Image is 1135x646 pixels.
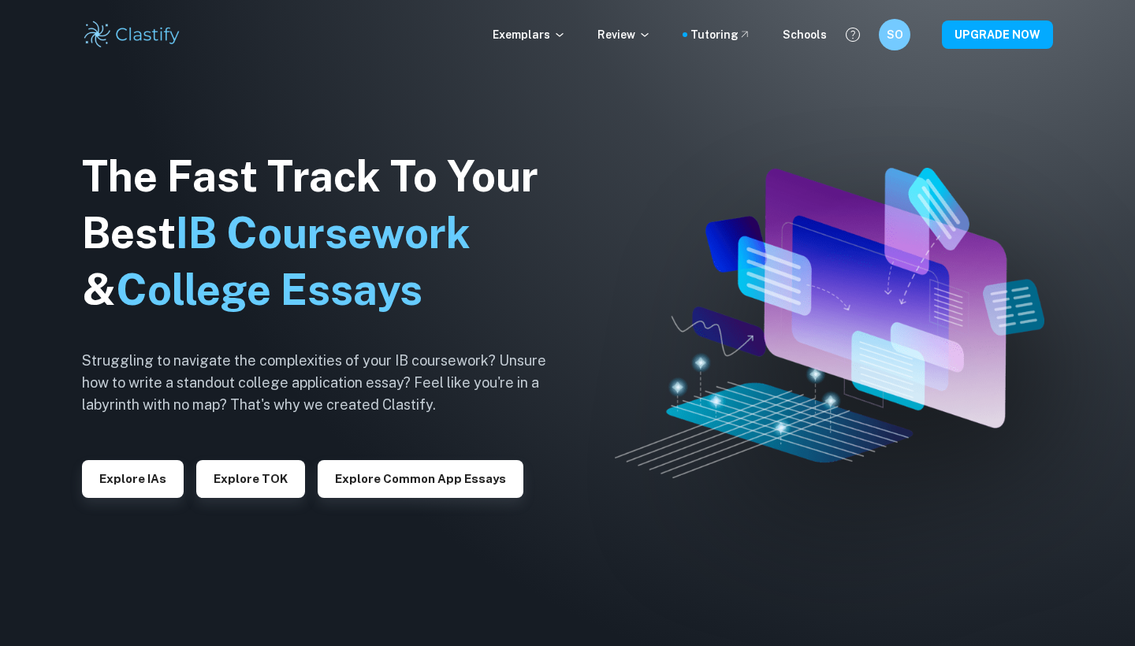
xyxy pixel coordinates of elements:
h1: The Fast Track To Your Best & [82,148,571,318]
img: Clastify hero [615,168,1044,478]
button: Explore IAs [82,460,184,498]
a: Explore TOK [196,470,305,485]
button: UPGRADE NOW [942,20,1053,49]
h6: Struggling to navigate the complexities of your IB coursework? Unsure how to write a standout col... [82,350,571,416]
span: College Essays [116,265,422,314]
a: Schools [783,26,827,43]
button: Help and Feedback [839,21,866,48]
img: Clastify logo [82,19,182,50]
span: IB Coursework [176,208,471,258]
a: Explore Common App essays [318,470,523,485]
button: Explore Common App essays [318,460,523,498]
button: Explore TOK [196,460,305,498]
a: Tutoring [690,26,751,43]
p: Exemplars [493,26,566,43]
a: Explore IAs [82,470,184,485]
p: Review [597,26,651,43]
button: SO [879,19,910,50]
h6: SO [886,26,904,43]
